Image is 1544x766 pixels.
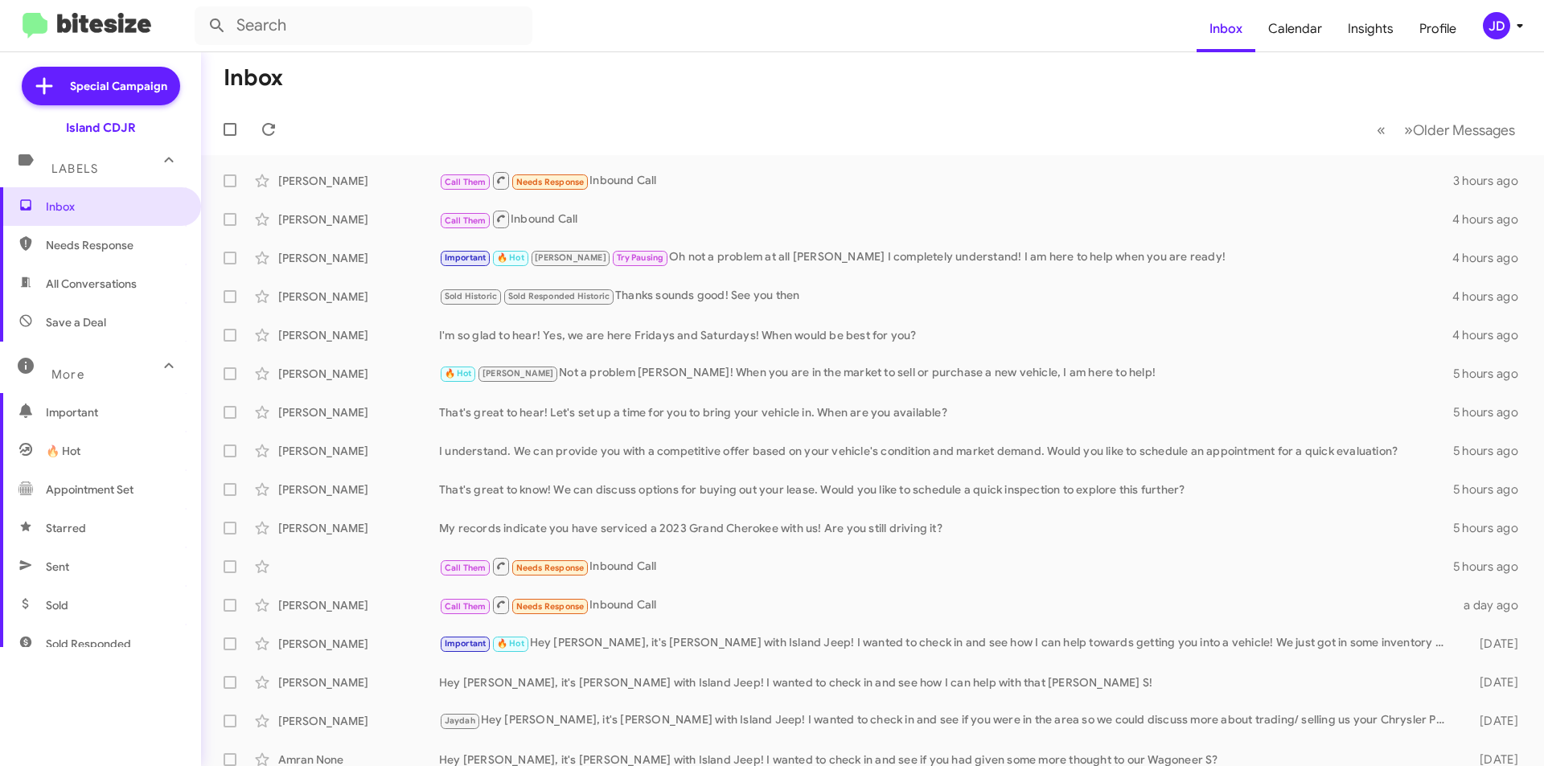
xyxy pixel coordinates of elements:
[1454,636,1531,652] div: [DATE]
[278,713,439,729] div: [PERSON_NAME]
[535,252,606,263] span: [PERSON_NAME]
[439,481,1453,498] div: That's great to know! We can discuss options for buying out your lease. Would you like to schedul...
[1335,6,1406,52] a: Insights
[1413,121,1515,139] span: Older Messages
[445,177,487,187] span: Call Them
[439,520,1453,536] div: My records indicate you have serviced a 2023 Grand Cherokee with us! Are you still driving it?
[1377,120,1386,140] span: «
[1367,113,1395,146] button: Previous
[278,211,439,227] div: [PERSON_NAME]
[46,520,86,536] span: Starred
[445,291,498,301] span: Sold Historic
[278,366,439,382] div: [PERSON_NAME]
[51,367,84,382] span: More
[278,327,439,343] div: [PERSON_NAME]
[1453,520,1531,536] div: 5 hours ago
[46,636,131,652] span: Sold Responded
[46,443,80,459] span: 🔥 Hot
[51,162,98,176] span: Labels
[1368,113,1525,146] nav: Page navigation example
[445,215,487,226] span: Call Them
[516,563,585,573] span: Needs Response
[278,289,439,305] div: [PERSON_NAME]
[1453,481,1531,498] div: 5 hours ago
[278,443,439,459] div: [PERSON_NAME]
[46,314,106,330] span: Save a Deal
[439,209,1452,229] div: Inbound Call
[278,404,439,420] div: [PERSON_NAME]
[46,597,68,613] span: Sold
[439,595,1454,615] div: Inbound Call
[278,173,439,189] div: [PERSON_NAME]
[1406,6,1469,52] a: Profile
[46,199,183,215] span: Inbox
[1469,12,1526,39] button: JD
[439,364,1453,383] div: Not a problem [PERSON_NAME]! When you are in the market to sell or purchase a new vehicle, I am h...
[1452,211,1531,227] div: 4 hours ago
[1454,713,1531,729] div: [DATE]
[1454,674,1531,690] div: [DATE]
[445,715,475,726] span: Jaydah
[278,250,439,266] div: [PERSON_NAME]
[278,636,439,652] div: [PERSON_NAME]
[1453,443,1531,459] div: 5 hours ago
[1255,6,1335,52] a: Calendar
[439,556,1453,576] div: Inbound Call
[70,78,167,94] span: Special Campaign
[278,520,439,536] div: [PERSON_NAME]
[497,638,524,649] span: 🔥 Hot
[445,252,487,263] span: Important
[439,287,1452,305] div: Thanks sounds good! See you then
[46,481,133,498] span: Appointment Set
[439,327,1452,343] div: I'm so glad to hear! Yes, we are here Fridays and Saturdays! When would be best for you?
[439,443,1453,459] div: I understand. We can provide you with a competitive offer based on your vehicle's condition and m...
[482,368,554,379] span: [PERSON_NAME]
[1454,597,1531,613] div: a day ago
[445,368,472,379] span: 🔥 Hot
[278,674,439,690] div: [PERSON_NAME]
[508,291,610,301] span: Sold Responded Historic
[439,711,1454,730] div: Hey [PERSON_NAME], it's [PERSON_NAME] with Island Jeep! I wanted to check in and see if you were ...
[1452,289,1531,305] div: 4 hours ago
[439,404,1453,420] div: That's great to hear! Let's set up a time for you to bring your vehicle in. When are you available?
[445,601,487,612] span: Call Them
[439,634,1454,653] div: Hey [PERSON_NAME], it's [PERSON_NAME] with Island Jeep! I wanted to check in and see how I can he...
[445,563,487,573] span: Call Them
[439,674,1454,690] div: Hey [PERSON_NAME], it's [PERSON_NAME] with Island Jeep! I wanted to check in and see how I can he...
[46,237,183,253] span: Needs Response
[1452,250,1531,266] div: 4 hours ago
[278,597,439,613] div: [PERSON_NAME]
[46,404,183,420] span: Important
[439,170,1453,190] div: Inbound Call
[1453,173,1531,189] div: 3 hours ago
[278,481,439,498] div: [PERSON_NAME]
[46,276,137,292] span: All Conversations
[617,252,663,263] span: Try Pausing
[46,559,69,575] span: Sent
[439,248,1452,267] div: Oh not a problem at all [PERSON_NAME] I completely understand! I am here to help when you are ready!
[1197,6,1255,52] a: Inbox
[1452,327,1531,343] div: 4 hours ago
[224,65,283,91] h1: Inbox
[1394,113,1525,146] button: Next
[1453,559,1531,575] div: 5 hours ago
[1483,12,1510,39] div: JD
[195,6,532,45] input: Search
[516,601,585,612] span: Needs Response
[1453,404,1531,420] div: 5 hours ago
[445,638,487,649] span: Important
[66,120,136,136] div: Island CDJR
[1453,366,1531,382] div: 5 hours ago
[497,252,524,263] span: 🔥 Hot
[516,177,585,187] span: Needs Response
[1404,120,1413,140] span: »
[22,67,180,105] a: Special Campaign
